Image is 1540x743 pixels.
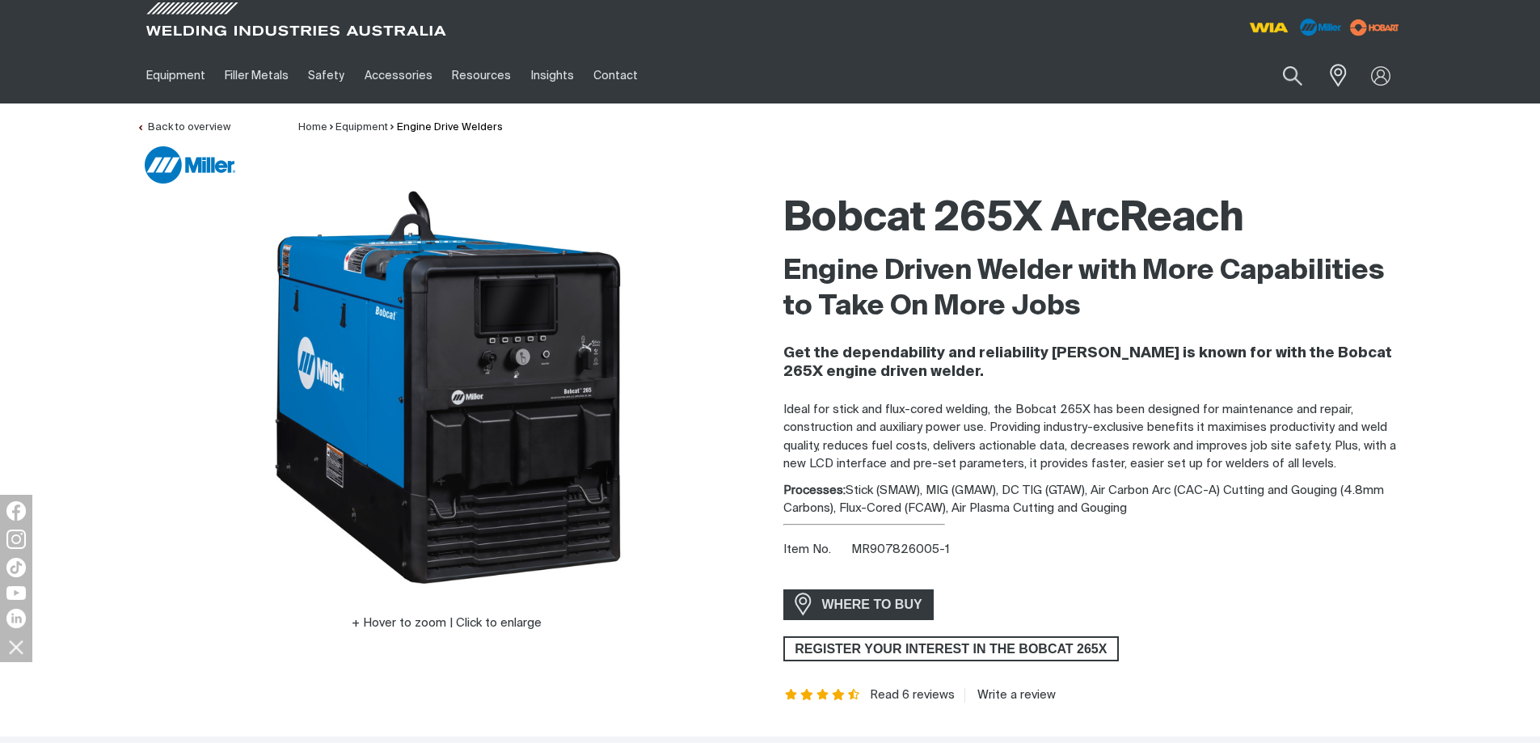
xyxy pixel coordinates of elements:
a: Filler Metals [215,48,298,103]
strong: Processes: [783,484,846,496]
span: REGISTER YOUR INTEREST IN THE BOBCAT 265X [785,636,1118,662]
a: Write a review [964,688,1056,703]
p: Ideal for stick and flux-cored welding, the Bobcat 265X has been designed for maintenance and rep... [783,401,1404,474]
img: LinkedIn [6,609,26,628]
span: MR907826005-1 [851,543,950,555]
img: miller [1345,15,1404,40]
a: Engine Drive Welders [397,122,503,133]
a: Insights [521,48,583,103]
nav: Breadcrumb [298,120,503,136]
a: Equipment [137,48,215,103]
a: Equipment [335,122,388,133]
input: Product name or item number... [1244,57,1319,95]
a: Contact [584,48,648,103]
img: Facebook [6,501,26,521]
a: REGISTER YOUR INTEREST IN THE BOBCAT 265X [783,636,1120,662]
span: Item No. [783,541,849,559]
span: WHERE TO BUY [812,592,933,618]
img: TikTok [6,558,26,577]
button: Search products [1265,57,1320,95]
a: Home [298,122,327,133]
img: Bobcat 265X ArcReach [245,185,649,589]
nav: Main [137,48,1087,103]
button: Hover to zoom | Click to enlarge [342,614,551,633]
img: hide socials [2,633,30,661]
span: Rating: 4.5 [783,690,862,701]
h2: Engine Driven Welder with More Capabilities to Take On More Jobs [783,254,1404,325]
a: Read 6 reviews [870,688,955,703]
img: YouTube [6,586,26,600]
div: Stick (SMAW), MIG (GMAW), DC TIG (GTAW), Air Carbon Arc (CAC-A) Cutting and Gouging (4.8mm Carbon... [783,482,1404,518]
h1: Bobcat 265X ArcReach [783,193,1404,246]
img: Instagram [6,530,26,549]
a: Accessories [355,48,442,103]
a: Safety [298,48,354,103]
a: Back to overview of Engine Drive Welders [137,122,230,133]
h4: Get the dependability and reliability [PERSON_NAME] is known for with the Bobcat 265X engine driv... [783,344,1404,382]
a: WHERE TO BUY [783,589,935,619]
a: Resources [442,48,521,103]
